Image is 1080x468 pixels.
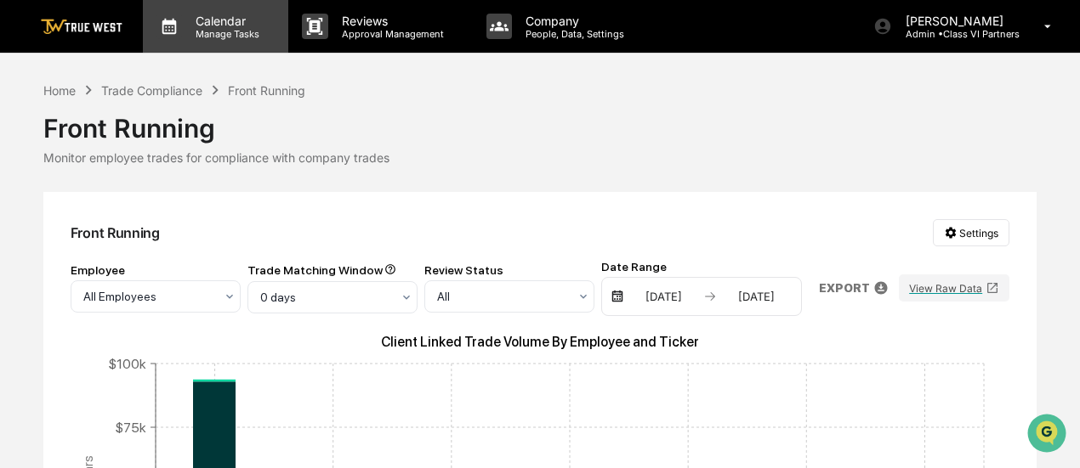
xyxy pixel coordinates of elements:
[120,286,206,300] a: Powered byPylon
[628,290,700,303] div: [DATE]
[933,219,1009,246] button: Settings
[703,290,717,303] img: arrow right
[169,287,206,300] span: Pylon
[10,239,114,269] a: 🔎Data Lookup
[71,224,160,241] div: Front Running
[1026,412,1071,458] iframe: Open customer support
[512,14,633,28] p: Company
[115,419,146,435] tspan: $75k
[601,260,802,273] div: Date Range
[10,206,117,237] a: 🖐️Preclearance
[892,28,1020,40] p: Admin • Class VI Partners
[117,206,218,237] a: 🗄️Attestations
[182,28,268,40] p: Manage Tasks
[424,263,594,277] div: Review Status
[58,129,279,146] div: Start new chat
[123,215,137,228] div: 🗄️
[140,213,211,230] span: Attestations
[58,146,215,160] div: We're available if you need us!
[17,215,31,228] div: 🖐️
[289,134,310,155] button: Start new chat
[71,263,241,277] div: Employee
[41,19,122,35] img: logo
[381,334,699,350] text: Client Linked Trade Volume By Employee and Ticker
[101,83,202,98] div: Trade Compliance
[34,213,110,230] span: Preclearance
[720,290,793,303] div: [DATE]
[43,99,1037,144] div: Front Running
[43,83,76,98] div: Home
[17,35,310,62] p: How can we help?
[43,150,1037,165] div: Monitor employee trades for compliance with company trades
[17,129,48,160] img: 1746055101610-c473b297-6a78-478c-a979-82029cc54cd1
[819,281,870,295] p: EXPORT
[892,14,1020,28] p: [PERSON_NAME]
[328,28,452,40] p: Approval Management
[247,263,418,278] div: Trade Matching Window
[108,355,146,371] tspan: $100k
[512,28,633,40] p: People, Data, Settings
[611,290,624,303] img: calendar
[34,245,107,262] span: Data Lookup
[44,76,281,94] input: Clear
[228,83,305,98] div: Front Running
[899,274,1009,302] button: View Raw Data
[182,14,268,28] p: Calendar
[17,247,31,261] div: 🔎
[328,14,452,28] p: Reviews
